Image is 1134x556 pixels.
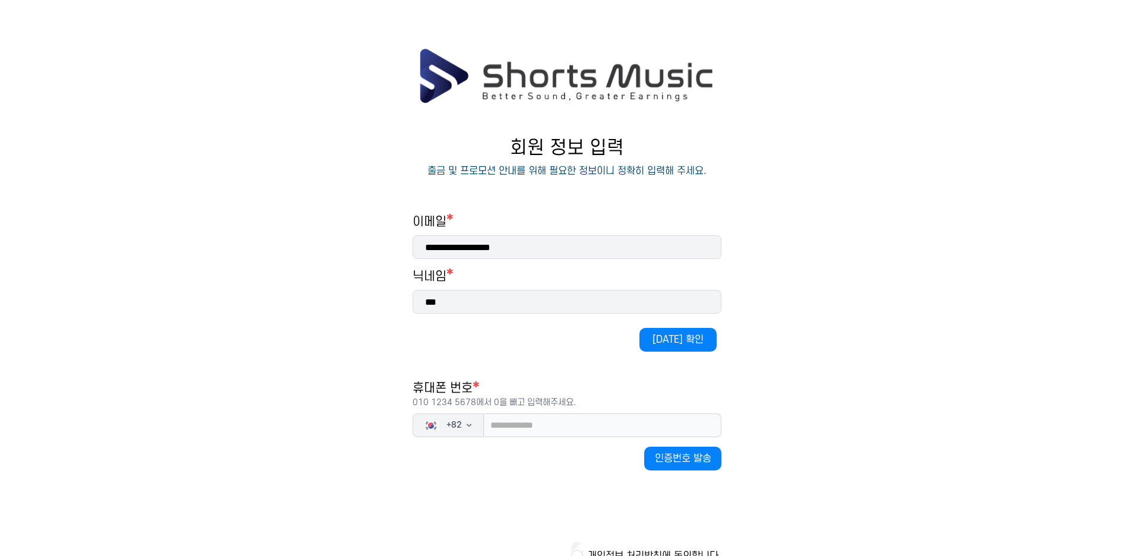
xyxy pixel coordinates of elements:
[427,164,707,178] p: 출금 및 프로모션 안내를 위해 필요한 정보이니 정확히 입력해 주세요.
[446,419,462,431] span: + 82
[639,328,717,352] button: [DATE] 확인
[413,138,721,159] p: 회원 정보 입력
[413,397,721,409] p: 010 1234 5678에서 0을 빼고 입력해주세요.
[418,48,715,105] img: ShortsMusic
[644,447,721,470] button: 인증번호 발송
[413,268,446,285] h1: 닉네임
[413,214,721,230] h1: 이메일
[413,380,721,409] h1: 휴대폰 번호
